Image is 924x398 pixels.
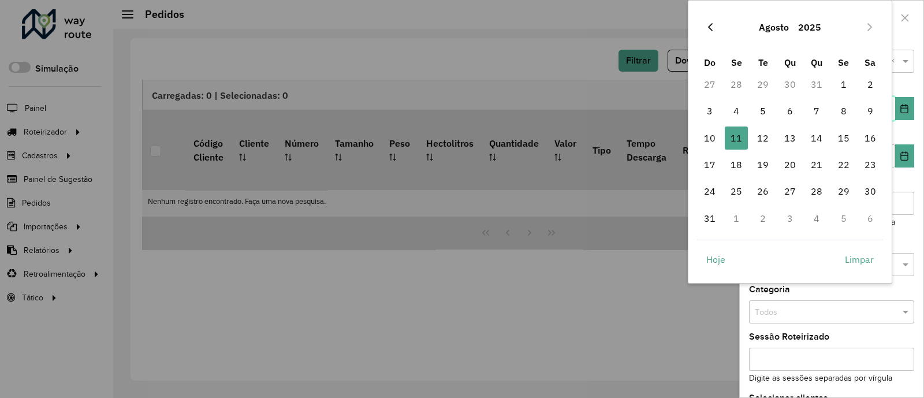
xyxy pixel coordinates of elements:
td: 30 [777,71,803,98]
span: 16 [859,127,882,150]
span: 7 [805,99,828,122]
span: 8 [832,99,855,122]
td: 21 [803,151,830,178]
td: 31 [696,205,723,232]
span: 24 [698,180,721,203]
span: 25 [725,180,748,203]
span: 11 [725,127,748,150]
span: 4 [725,99,748,122]
td: 29 [830,178,856,204]
span: 22 [832,153,855,176]
span: Limpar [845,252,874,266]
span: Do [704,57,716,68]
td: 28 [723,71,750,98]
span: 13 [778,127,802,150]
span: 10 [698,127,721,150]
td: 27 [696,71,723,98]
span: 15 [832,127,855,150]
td: 4 [723,98,750,124]
span: 17 [698,153,721,176]
span: 19 [751,153,774,176]
span: 21 [805,153,828,176]
td: 5 [750,98,776,124]
button: Next Month [860,18,879,36]
span: Qu [784,57,796,68]
span: Hoje [706,252,725,266]
td: 3 [696,98,723,124]
td: 12 [750,125,776,151]
span: 6 [778,99,802,122]
span: Clear all [890,55,900,68]
button: Hoje [696,248,735,271]
span: 12 [751,127,774,150]
span: 30 [859,180,882,203]
td: 3 [777,205,803,232]
small: Digite as sessões separadas por vírgula [749,374,892,382]
span: Se [838,57,849,68]
span: 28 [805,180,828,203]
button: Choose Year [793,13,826,41]
td: 6 [777,98,803,124]
td: 7 [803,98,830,124]
button: Limpar [835,248,884,271]
td: 18 [723,151,750,178]
button: Choose Date [895,97,914,120]
span: 14 [805,127,828,150]
td: 1 [723,205,750,232]
td: 2 [750,205,776,232]
span: Se [731,57,742,68]
td: 28 [803,178,830,204]
td: 30 [857,178,884,204]
span: 1 [832,73,855,96]
td: 6 [857,205,884,232]
span: Te [758,57,768,68]
span: 3 [698,99,721,122]
td: 25 [723,178,750,204]
td: 26 [750,178,776,204]
td: 1 [830,71,856,98]
td: 4 [803,205,830,232]
td: 19 [750,151,776,178]
td: 29 [750,71,776,98]
td: 16 [857,125,884,151]
span: 5 [751,99,774,122]
span: 20 [778,153,802,176]
span: 2 [859,73,882,96]
span: 27 [778,180,802,203]
button: Previous Month [701,18,720,36]
span: 26 [751,180,774,203]
td: 24 [696,178,723,204]
td: 23 [857,151,884,178]
td: 5 [830,205,856,232]
span: 31 [698,207,721,230]
td: 17 [696,151,723,178]
span: 23 [859,153,882,176]
td: 31 [803,71,830,98]
span: 9 [859,99,882,122]
td: 13 [777,125,803,151]
td: 9 [857,98,884,124]
span: 29 [832,180,855,203]
td: 8 [830,98,856,124]
td: 14 [803,125,830,151]
button: Choose Month [754,13,793,41]
td: 10 [696,125,723,151]
td: 15 [830,125,856,151]
span: Qu [811,57,822,68]
button: Choose Date [895,144,914,168]
td: 2 [857,71,884,98]
label: Sessão Roteirizado [749,330,829,344]
label: Categoria [749,282,790,296]
td: 27 [777,178,803,204]
td: 11 [723,125,750,151]
span: 18 [725,153,748,176]
span: Sa [865,57,875,68]
td: 20 [777,151,803,178]
td: 22 [830,151,856,178]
